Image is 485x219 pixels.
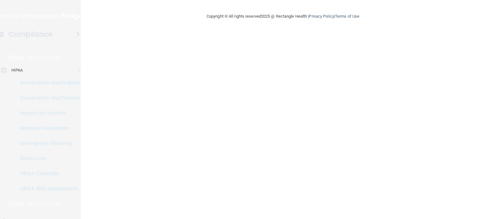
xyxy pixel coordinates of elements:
h4: Compliance [9,30,52,39]
p: Resources [4,155,90,162]
p: HIPAA [9,54,25,61]
p: Documents and Policies [4,80,90,86]
a: Terms of Use [335,14,359,19]
a: Privacy Policy [309,14,334,19]
p: OSHA [9,200,24,208]
p: HIPAA [11,66,23,74]
p: Documents and Policies [4,95,90,101]
p: Report an Incident [4,110,90,116]
p: Business Associates [4,125,90,131]
p: Learn More! [28,54,61,61]
p: Learn More! [27,200,61,208]
p: HIPAA Checklist [4,170,90,177]
p: HIPAA Risk Assessment [4,186,90,192]
p: Emergency Planning [4,140,90,147]
div: Copyright © All rights reserved 2025 @ Rectangle Health | | [168,6,398,26]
